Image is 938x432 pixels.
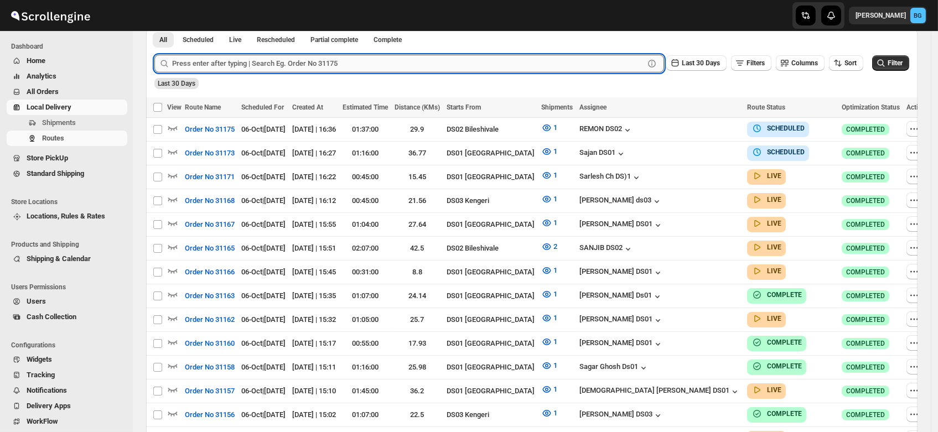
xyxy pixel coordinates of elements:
[553,409,557,417] span: 1
[27,72,56,80] span: Analytics
[343,219,388,230] div: 01:04:00
[553,290,557,298] span: 1
[7,84,127,100] button: All Orders
[579,291,663,302] button: [PERSON_NAME] Ds01
[842,103,900,111] span: Optimization Status
[178,121,241,138] button: Order No 31175
[292,267,336,278] div: [DATE] | 15:45
[579,410,664,421] button: [PERSON_NAME] DS03
[178,144,241,162] button: Order No 31173
[579,243,634,254] div: SANJIB DS02
[579,124,633,136] button: REMON DS02
[343,148,388,159] div: 01:16:00
[185,290,235,301] span: Order No 31163
[178,287,241,305] button: Order No 31163
[374,35,402,44] span: Complete
[553,195,557,203] span: 1
[27,254,91,263] span: Shipping & Calendar
[535,214,564,232] button: 1
[292,362,336,373] div: [DATE] | 15:11
[776,55,825,71] button: Columns
[292,171,336,183] div: [DATE] | 16:22
[535,190,564,208] button: 1
[553,361,557,369] span: 1
[185,267,235,278] span: Order No 31166
[849,7,927,24] button: User menu
[178,263,241,281] button: Order No 31166
[767,410,802,418] b: COMPLETE
[579,103,607,111] span: Assignee
[906,103,926,111] span: Action
[292,103,323,111] span: Created At
[579,315,664,326] button: [PERSON_NAME] DS01
[846,149,885,158] span: COMPLETED
[579,339,664,350] button: [PERSON_NAME] DS01
[395,362,440,373] div: 25.98
[343,103,388,111] span: Estimated Time
[447,124,535,135] div: DS02 Bileshivale
[752,170,781,181] button: LIVE
[447,362,535,373] div: DS01 [GEOGRAPHIC_DATA]
[178,382,241,400] button: Order No 31157
[292,409,336,420] div: [DATE] | 15:02
[241,220,286,228] span: 06-Oct | [DATE]
[752,337,802,348] button: COMPLETE
[241,173,286,181] span: 06-Oct | [DATE]
[241,339,286,347] span: 06-Oct | [DATE]
[447,386,535,397] div: DS01 [GEOGRAPHIC_DATA]
[185,314,235,325] span: Order No 31162
[185,338,235,349] span: Order No 31160
[447,219,535,230] div: DS01 [GEOGRAPHIC_DATA]
[11,341,127,350] span: Configurations
[395,124,440,135] div: 29.9
[241,315,286,324] span: 06-Oct | [DATE]
[27,87,59,96] span: All Orders
[888,59,903,67] span: Filter
[752,218,781,229] button: LIVE
[7,294,127,309] button: Users
[241,268,286,276] span: 06-Oct | [DATE]
[846,244,885,253] span: COMPLETED
[553,242,557,251] span: 2
[7,383,127,398] button: Notifications
[229,35,241,44] span: Live
[27,169,84,178] span: Standard Shipping
[579,172,642,183] button: Sarlesh Ch DS)1
[7,209,127,224] button: Locations, Rules & Rates
[185,148,235,159] span: Order No 31173
[752,242,781,253] button: LIVE
[27,417,58,425] span: WorkFlow
[343,386,388,397] div: 01:45:00
[7,309,127,325] button: Cash Collection
[535,262,564,279] button: 1
[395,314,440,325] div: 25.7
[767,124,805,132] b: SCHEDULED
[27,386,67,394] span: Notifications
[914,12,923,19] text: BG
[395,148,440,159] div: 36.77
[395,103,440,111] span: Distance (KMs)
[579,386,740,397] button: [DEMOGRAPHIC_DATA] [PERSON_NAME] DS01
[553,147,557,155] span: 1
[535,238,564,256] button: 2
[846,363,885,372] span: COMPLETED
[7,69,127,84] button: Analytics
[185,243,235,254] span: Order No 31165
[158,80,195,87] span: Last 30 Days
[767,220,781,227] b: LIVE
[292,314,336,325] div: [DATE] | 15:32
[767,172,781,180] b: LIVE
[846,125,885,134] span: COMPLETED
[579,196,662,207] div: [PERSON_NAME] ds03
[167,103,182,111] span: View
[7,414,127,429] button: WorkFlow
[178,358,241,376] button: Order No 31158
[553,337,557,346] span: 1
[752,123,805,134] button: SCHEDULED
[447,290,535,301] div: DS01 [GEOGRAPHIC_DATA]
[447,148,535,159] div: DS01 [GEOGRAPHIC_DATA]
[731,55,771,71] button: Filters
[447,267,535,278] div: DS01 [GEOGRAPHIC_DATA]
[844,59,857,67] span: Sort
